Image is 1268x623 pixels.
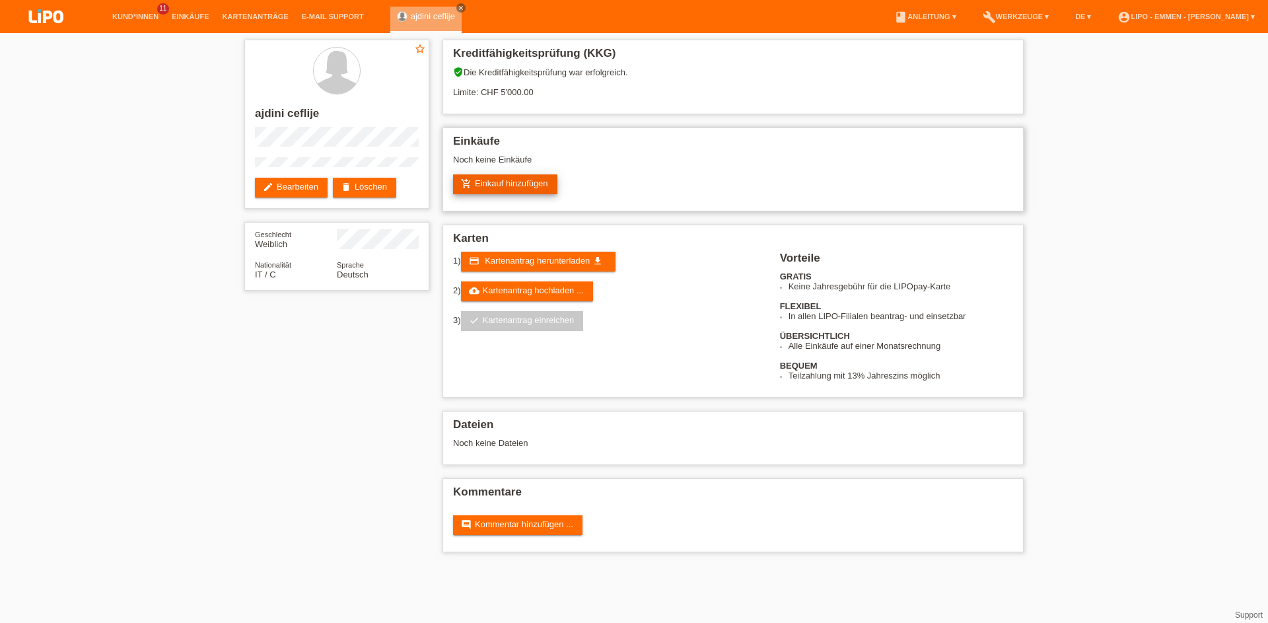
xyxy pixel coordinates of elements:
a: Support [1235,610,1263,620]
span: Kartenantrag herunterladen [485,256,590,266]
div: Die Kreditfähigkeitsprüfung war erfolgreich. Limite: CHF 5'000.00 [453,67,1013,107]
a: bookAnleitung ▾ [888,13,962,20]
h2: Dateien [453,418,1013,438]
a: add_shopping_cartEinkauf hinzufügen [453,174,557,194]
div: Noch keine Einkäufe [453,155,1013,174]
a: E-Mail Support [295,13,370,20]
b: GRATIS [780,272,812,281]
span: Geschlecht [255,231,291,238]
a: credit_card Kartenantrag herunterladen get_app [461,252,616,272]
span: Italien / C / 27.12.2012 [255,270,276,279]
a: commentKommentar hinzufügen ... [453,515,582,535]
i: credit_card [469,256,479,266]
a: Kartenanträge [216,13,295,20]
div: Weiblich [255,229,337,249]
a: LIPO pay [13,27,79,37]
h2: Karten [453,232,1013,252]
li: Teilzahlung mit 13% Jahreszins möglich [789,371,1013,381]
li: In allen LIPO-Filialen beantrag- und einsetzbar [789,311,1013,321]
i: delete [341,182,351,192]
a: cloud_uploadKartenantrag hochladen ... [461,281,593,301]
i: star_border [414,43,426,55]
h2: Kommentare [453,486,1013,505]
b: FLEXIBEL [780,301,822,311]
h2: Vorteile [780,252,1013,272]
a: deleteLöschen [333,178,396,198]
i: book [894,11,907,24]
i: account_circle [1117,11,1131,24]
b: BEQUEM [780,361,818,371]
li: Keine Jahresgebühr für die LIPOpay-Karte [789,281,1013,291]
b: ÜBERSICHTLICH [780,331,850,341]
a: checkKartenantrag einreichen [461,311,584,331]
span: Nationalität [255,261,291,269]
div: 3) [453,311,763,331]
a: Kund*innen [106,13,165,20]
i: get_app [592,256,603,266]
a: star_border [414,43,426,57]
a: DE ▾ [1069,13,1098,20]
i: cloud_upload [469,285,479,296]
a: ajdini ceflije [411,11,455,21]
i: edit [263,182,273,192]
a: editBearbeiten [255,178,328,198]
span: 11 [157,3,169,15]
div: Noch keine Dateien [453,438,857,448]
h2: Einkäufe [453,135,1013,155]
span: Sprache [337,261,364,269]
a: buildWerkzeuge ▾ [976,13,1056,20]
a: close [456,3,466,13]
div: 1) [453,252,763,272]
i: build [983,11,996,24]
a: Einkäufe [165,13,215,20]
a: account_circleLIPO - Emmen - [PERSON_NAME] ▾ [1111,13,1261,20]
i: verified_user [453,67,464,77]
i: add_shopping_cart [461,178,472,189]
h2: Kreditfähigkeitsprüfung (KKG) [453,47,1013,67]
i: check [469,315,479,326]
i: close [458,5,464,11]
li: Alle Einkäufe auf einer Monatsrechnung [789,341,1013,351]
h2: ajdini ceflije [255,107,419,127]
div: 2) [453,281,763,301]
i: comment [461,519,472,530]
span: Deutsch [337,270,369,279]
